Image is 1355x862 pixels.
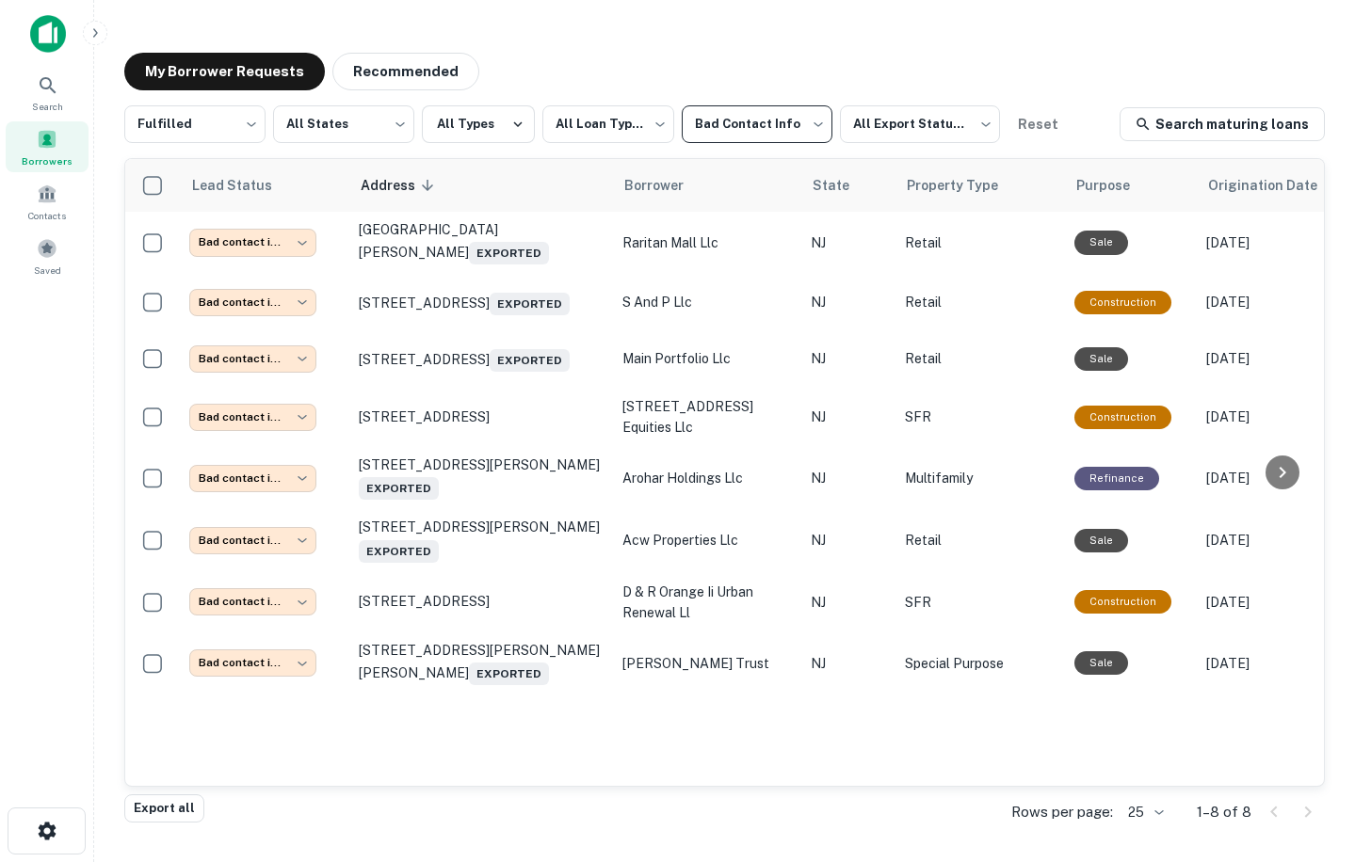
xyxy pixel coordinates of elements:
p: [STREET_ADDRESS] equities llc [622,396,792,438]
button: Export all [124,794,204,822]
span: State [813,174,874,197]
p: [STREET_ADDRESS] [359,345,604,372]
span: Exported [359,540,439,563]
p: NJ [811,407,886,427]
p: acw properties llc [622,530,792,551]
p: NJ [811,292,886,312]
p: arohar holdings llc [622,468,792,488]
iframe: Chat Widget [1261,711,1355,802]
div: This loan purpose was for refinancing [1074,467,1159,490]
span: Exported [490,349,570,372]
span: Contacts [28,208,66,223]
p: NJ [811,530,886,551]
span: Lead Status [191,174,297,197]
p: Retail [905,232,1056,253]
th: Borrower [613,159,801,212]
p: SFR [905,592,1056,613]
div: All Export Statuses [840,100,1000,149]
div: Sale [1074,529,1128,552]
div: This loan purpose was for construction [1074,291,1171,314]
p: [GEOGRAPHIC_DATA][PERSON_NAME] [359,221,604,264]
p: Special Purpose [905,653,1056,674]
p: Multifamily [905,468,1056,488]
span: Exported [490,293,570,315]
button: My Borrower Requests [124,53,325,90]
div: All Loan Types [542,100,674,149]
th: Lead Status [180,159,349,212]
a: Saved [6,231,89,281]
p: main portfolio llc [622,348,792,369]
div: Bad contact info [189,345,316,373]
span: Exported [469,242,549,264]
div: Sale [1074,347,1128,371]
p: [STREET_ADDRESS] [359,289,604,315]
span: Property Type [907,174,1023,197]
span: Borrowers [22,153,73,168]
p: s and p llc [622,292,792,312]
p: NJ [811,348,886,369]
div: Bad contact info [189,527,316,554]
p: [STREET_ADDRESS][PERSON_NAME] [359,519,604,562]
p: [PERSON_NAME] trust [622,653,792,674]
p: d & r orange ii urban renewal ll [622,582,792,623]
p: Rows per page: [1011,801,1113,823]
p: raritan mall llc [622,232,792,253]
a: Search [6,67,89,118]
div: All States [273,100,414,149]
a: Borrowers [6,121,89,172]
p: [STREET_ADDRESS][PERSON_NAME] [359,456,604,500]
button: Recommended [332,53,479,90]
p: Retail [905,348,1056,369]
p: 1–8 of 8 [1197,801,1251,823]
p: [STREET_ADDRESS][PERSON_NAME][PERSON_NAME] [359,642,604,685]
p: NJ [811,653,886,674]
button: Reset [1008,105,1068,143]
th: Property Type [895,159,1065,212]
p: SFR [905,407,1056,427]
span: Origination Date [1208,174,1342,197]
div: Bad contact info [189,588,316,615]
p: NJ [811,468,886,488]
span: Search [32,99,63,114]
button: All Types [422,105,535,143]
div: Bad contact info [189,229,316,256]
div: Sale [1074,231,1128,254]
span: Borrower [624,174,708,197]
th: Address [349,159,613,212]
div: Bad Contact Info [682,100,832,149]
div: Bad contact info [189,465,316,492]
a: Search maturing loans [1120,107,1325,141]
span: Exported [359,477,439,500]
div: Bad contact info [189,649,316,677]
div: Sale [1074,651,1128,675]
div: This loan purpose was for construction [1074,590,1171,614]
th: State [801,159,895,212]
p: NJ [811,592,886,613]
p: Retail [905,530,1056,551]
span: Address [361,174,440,197]
div: 25 [1121,799,1167,826]
p: Retail [905,292,1056,312]
span: Saved [34,263,61,278]
img: capitalize-icon.png [30,15,66,53]
span: Purpose [1076,174,1154,197]
a: Contacts [6,176,89,227]
div: Bad contact info [189,404,316,431]
p: [STREET_ADDRESS] [359,408,604,425]
p: NJ [811,232,886,253]
span: Exported [469,662,549,685]
p: [STREET_ADDRESS] [359,593,604,610]
th: Purpose [1065,159,1197,212]
div: This loan purpose was for construction [1074,406,1171,429]
div: Bad contact info [189,289,316,316]
div: Fulfilled [124,100,266,149]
